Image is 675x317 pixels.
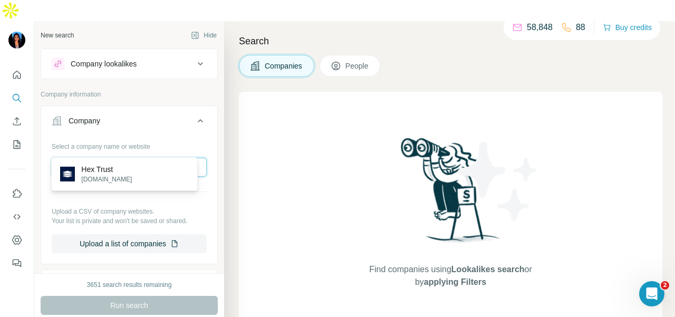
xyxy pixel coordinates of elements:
[603,20,652,35] button: Buy credits
[41,108,217,138] button: Company
[52,216,207,226] p: Your list is private and won't be saved or shared.
[345,61,370,71] span: People
[265,61,303,71] span: Companies
[87,280,172,290] div: 3651 search results remaining
[8,32,25,49] img: Avatar
[451,134,546,229] img: Surfe Illustration - Stars
[71,59,137,69] div: Company lookalikes
[8,207,25,226] button: Use Surfe API
[527,21,553,34] p: 58,848
[81,175,132,184] p: [DOMAIN_NAME]
[8,65,25,84] button: Quick start
[52,138,207,151] div: Select a company name or website
[41,31,74,40] div: New search
[52,207,207,216] p: Upload a CSV of company websites.
[184,27,224,43] button: Hide
[366,263,535,289] span: Find companies using or by
[424,277,486,286] span: applying Filters
[8,112,25,131] button: Enrich CSV
[41,272,217,297] button: Industry
[41,51,217,76] button: Company lookalikes
[69,116,100,126] div: Company
[8,135,25,154] button: My lists
[81,164,132,175] p: Hex Trust
[60,167,75,181] img: Hex Trust
[8,254,25,273] button: Feedback
[52,234,207,253] button: Upload a list of companies
[8,89,25,108] button: Search
[639,281,664,306] iframe: Intercom live chat
[661,281,669,290] span: 2
[576,21,585,34] p: 88
[8,184,25,203] button: Use Surfe on LinkedIn
[8,230,25,249] button: Dashboard
[451,265,525,274] span: Lookalikes search
[396,135,506,253] img: Surfe Illustration - Woman searching with binoculars
[41,90,218,99] p: Company information
[239,34,662,49] h4: Search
